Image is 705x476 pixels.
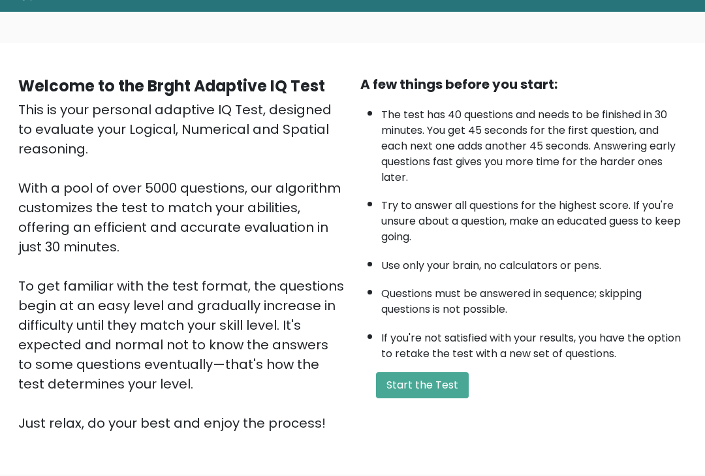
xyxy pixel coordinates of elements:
[381,324,687,362] li: If you're not satisfied with your results, you have the option to retake the test with a new set ...
[18,100,345,433] div: This is your personal adaptive IQ Test, designed to evaluate your Logical, Numerical and Spatial ...
[381,101,687,185] li: The test has 40 questions and needs to be finished in 30 minutes. You get 45 seconds for the firs...
[360,74,687,94] div: A few things before you start:
[18,75,325,97] b: Welcome to the Brght Adaptive IQ Test
[381,251,687,274] li: Use only your brain, no calculators or pens.
[381,191,687,245] li: Try to answer all questions for the highest score. If you're unsure about a question, make an edu...
[376,372,469,398] button: Start the Test
[381,279,687,317] li: Questions must be answered in sequence; skipping questions is not possible.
